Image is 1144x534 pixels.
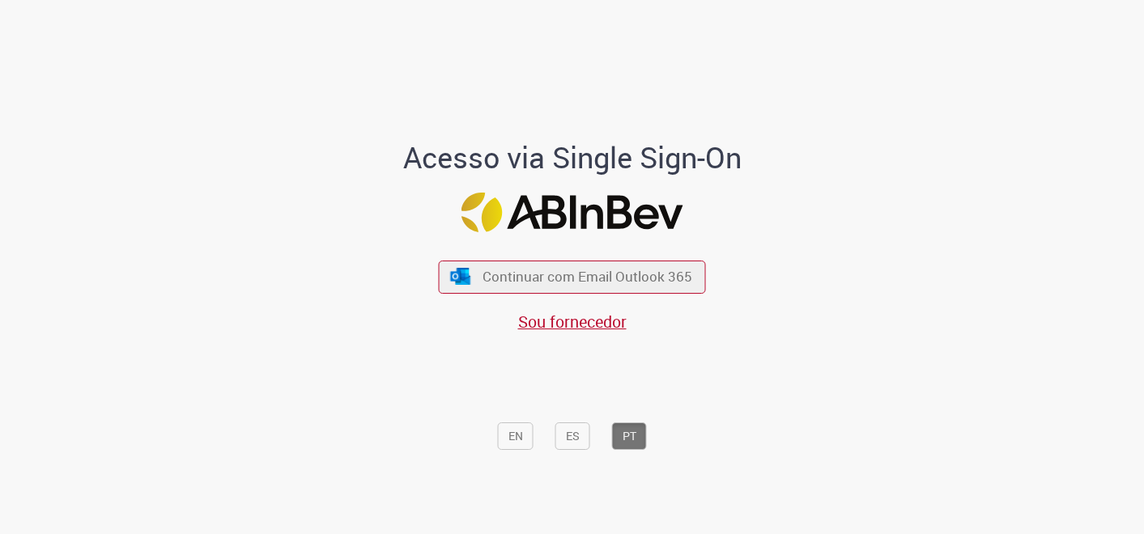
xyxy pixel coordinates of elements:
button: EN [498,422,534,450]
button: ícone Azure/Microsoft 360 Continuar com Email Outlook 365 [439,261,706,294]
img: ícone Azure/Microsoft 360 [449,268,471,285]
img: Logo ABInBev [461,193,683,232]
span: Continuar com Email Outlook 365 [483,268,692,286]
button: ES [555,422,590,450]
a: Sou fornecedor [518,311,627,333]
button: PT [612,422,647,450]
h1: Acesso via Single Sign-On [347,142,797,174]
